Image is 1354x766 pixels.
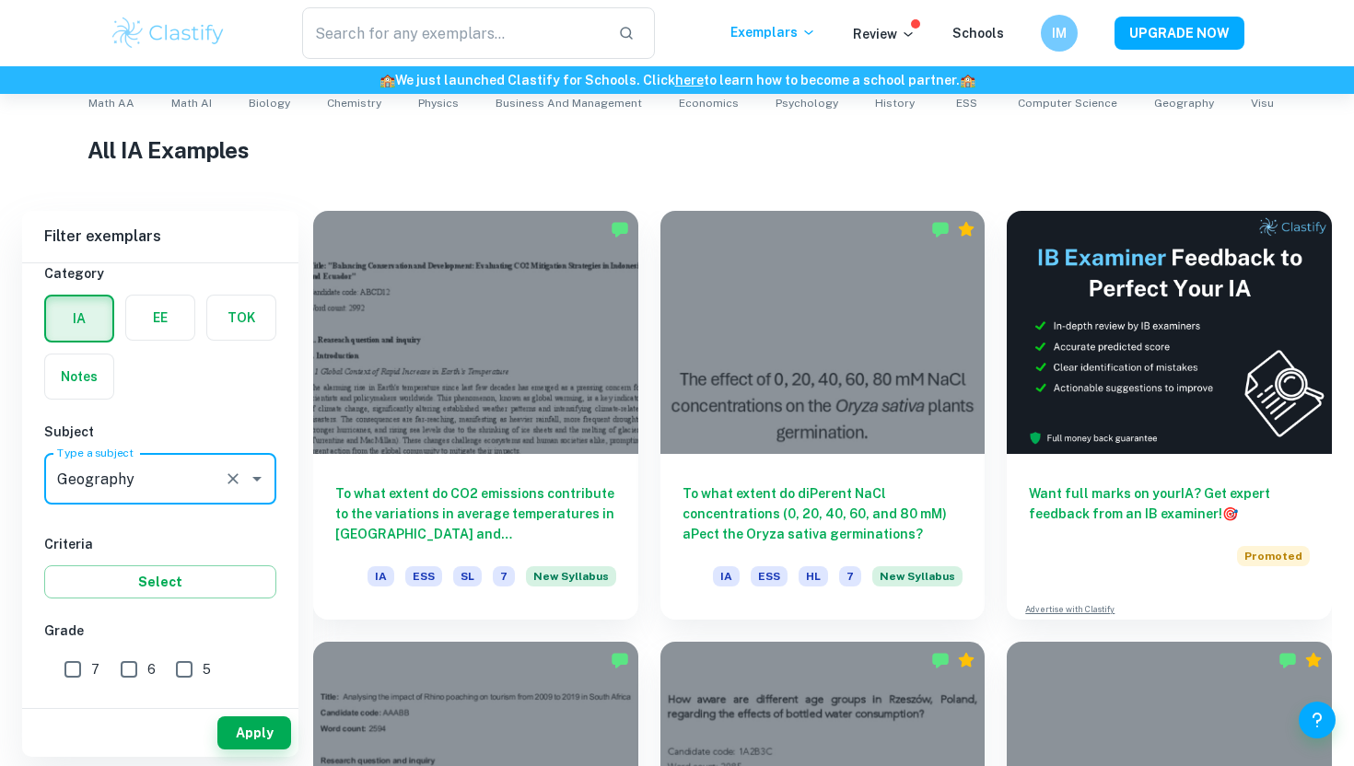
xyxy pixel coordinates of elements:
span: 7 [91,659,99,679]
span: New Syllabus [526,566,616,586]
span: Biology [249,95,290,111]
button: TOK [207,296,275,340]
span: Chemistry [327,95,381,111]
img: Marked [1278,651,1297,669]
button: Help and Feedback [1299,702,1336,738]
a: To what extent do CO2 emissions contribute to the variations in average temperatures in [GEOGRAPH... [313,211,638,620]
button: IM [1041,15,1078,52]
button: Open [244,466,270,492]
h6: Criteria [44,534,276,554]
h6: Category [44,263,276,284]
span: SL [453,566,482,586]
div: Premium [957,220,975,238]
span: 🎯 [1222,506,1238,521]
button: EE [126,296,194,340]
h6: Subject [44,422,276,442]
p: Exemplars [730,22,816,42]
span: Math AA [88,95,134,111]
span: 6 [147,659,156,679]
span: History [875,95,915,111]
h1: All IA Examples [88,133,1266,167]
button: Select [44,565,276,598]
button: Apply [217,716,291,749]
span: Math AI [171,95,212,111]
div: Premium [1304,651,1323,669]
span: ESS [405,566,442,586]
span: Physics [418,95,459,111]
h6: Want full marks on your IA ? Get expert feedback from an IB examiner! [1029,483,1310,524]
h6: Filter exemplars [22,211,298,262]
span: Psychology [776,95,838,111]
a: here [675,73,704,87]
a: Advertise with Clastify [1025,603,1115,616]
h6: To what extent do diPerent NaCl concentrations (0, 20, 40, 60, and 80 mM) aPect the Oryza sativa ... [683,483,963,544]
span: IA [368,566,394,586]
span: Promoted [1237,546,1310,566]
img: Marked [611,651,629,669]
button: UPGRADE NOW [1115,17,1244,50]
div: Premium [957,651,975,669]
h6: IM [1049,23,1070,43]
a: To what extent do diPerent NaCl concentrations (0, 20, 40, 60, and 80 mM) aPect the Oryza sativa ... [660,211,986,620]
img: Thumbnail [1007,211,1332,454]
div: Starting from the May 2026 session, the ESS IA requirements have changed. We created this exempla... [872,566,963,598]
span: 🏫 [379,73,395,87]
img: Marked [931,651,950,669]
span: New Syllabus [872,566,963,586]
span: 🏫 [960,73,975,87]
span: Business and Management [496,95,642,111]
span: HL [799,566,828,586]
span: Geography [1154,95,1214,111]
img: Clastify logo [110,15,227,52]
button: Clear [220,466,246,492]
input: Search for any exemplars... [302,7,603,59]
span: 5 [203,659,211,679]
img: Marked [611,220,629,238]
h6: Grade [44,621,276,641]
span: ESS [956,95,977,111]
span: 7 [493,566,515,586]
h6: We just launched Clastify for Schools. Click to learn how to become a school partner. [4,70,1350,90]
a: Want full marks on yourIA? Get expert feedback from an IB examiner!PromotedAdvertise with Clastify [1007,211,1332,620]
span: Economics [679,95,739,111]
span: 7 [839,566,861,586]
span: IA [713,566,740,586]
p: Review [853,24,916,44]
a: Schools [952,26,1004,41]
img: Marked [931,220,950,238]
label: Type a subject [57,445,134,460]
span: Computer Science [1018,95,1117,111]
div: Starting from the May 2026 session, the ESS IA requirements have changed. We created this exempla... [526,566,616,598]
button: IA [46,296,112,341]
h6: To what extent do CO2 emissions contribute to the variations in average temperatures in [GEOGRAPH... [335,483,616,544]
span: ESS [751,566,788,586]
button: Notes [45,354,113,399]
